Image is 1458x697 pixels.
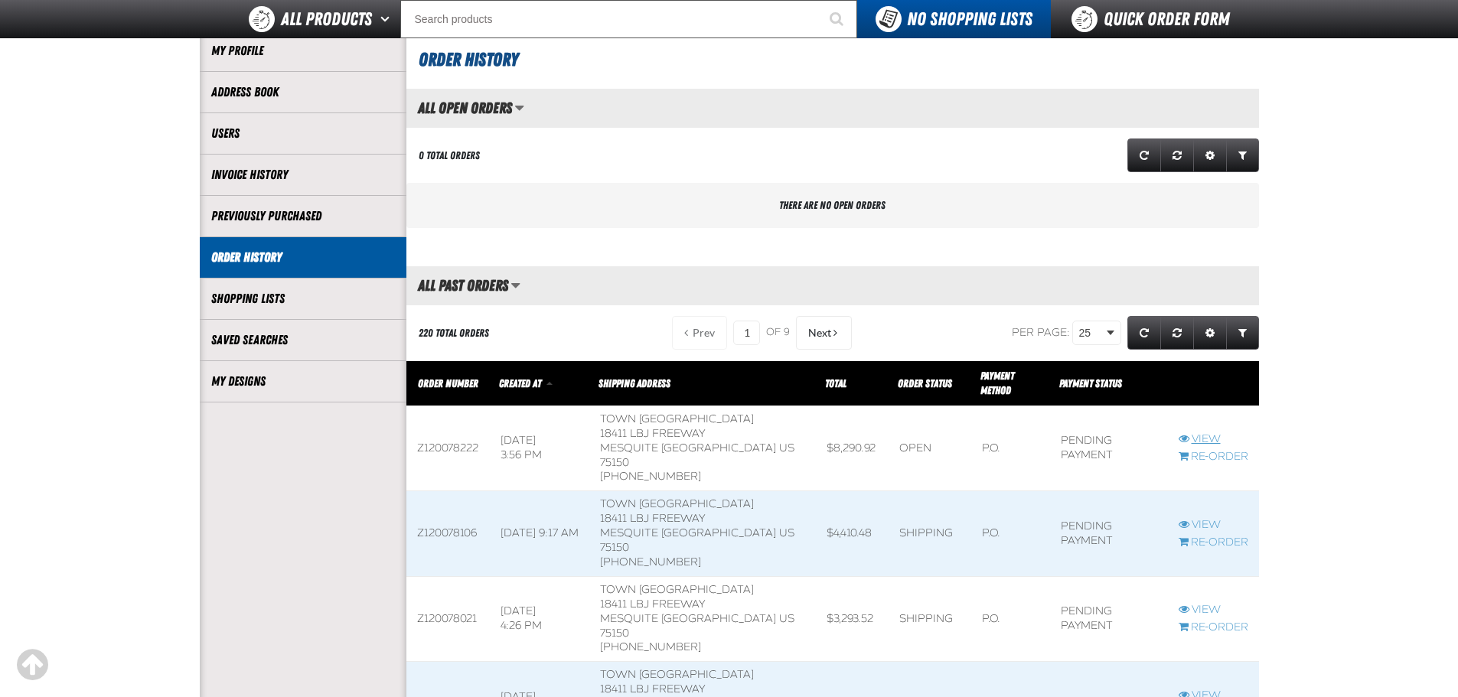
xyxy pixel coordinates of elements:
bdo: 75150 [600,456,629,469]
a: Order Status [898,377,952,389]
span: 18411 LBJ Freeway [600,598,705,611]
span: 25 [1079,325,1104,341]
a: Expand or Collapse Grid Filters [1226,316,1259,350]
a: Invoice History [211,166,395,184]
a: Users [211,125,395,142]
bdo: [PHONE_NUMBER] [600,470,701,483]
span: Town [GEOGRAPHIC_DATA] [600,412,754,425]
span: [GEOGRAPHIC_DATA] [661,526,776,539]
a: Expand or Collapse Grid Settings [1193,316,1227,350]
h2: All Open Orders [406,99,512,116]
a: Address Book [211,83,395,101]
span: US [779,526,794,539]
bdo: [PHONE_NUMBER] [600,640,701,653]
span: of 9 [766,326,790,340]
td: [DATE] 9:17 AM [490,491,589,576]
span: Town [GEOGRAPHIC_DATA] [600,583,754,596]
a: Re-Order Z120078021 order [1179,620,1248,635]
bdo: 75150 [600,627,629,640]
span: 18411 LBJ Freeway [600,512,705,525]
th: Row actions [1168,361,1259,406]
button: Next Page [796,316,852,350]
a: Total [825,377,846,389]
span: MESQUITE [600,526,658,539]
span: Order History [419,49,518,70]
span: MESQUITE [600,441,658,454]
td: [DATE] 3:56 PM [490,405,589,490]
div: 0 Total Orders [419,148,480,163]
span: Per page: [1012,326,1070,339]
span: MESQUITE [600,612,658,625]
span: Shipping Address [599,377,670,389]
span: No Shopping Lists [907,8,1032,30]
a: Reset grid action [1160,138,1194,172]
span: There are no open orders [779,199,886,211]
span: US [779,441,794,454]
span: Town [GEOGRAPHIC_DATA] [600,668,754,681]
a: Order History [211,249,395,266]
td: Pending payment [1050,405,1168,490]
span: 18411 LBJ Freeway [600,682,705,695]
a: Reset grid action [1160,316,1194,350]
span: Payment Status [1059,377,1122,389]
bdo: 75150 [600,541,629,554]
a: Expand or Collapse Grid Settings [1193,138,1227,172]
td: P.O. [971,576,1050,661]
td: Shipping [889,491,971,576]
a: View Z120078106 order [1179,518,1248,533]
a: Order Number [418,377,478,389]
span: Town [GEOGRAPHIC_DATA] [600,497,754,510]
span: [GEOGRAPHIC_DATA] [661,441,776,454]
a: Expand or Collapse Grid Filters [1226,138,1259,172]
div: Scroll to the top [15,648,49,682]
bdo: [PHONE_NUMBER] [600,555,701,568]
span: Payment Method [980,370,1014,396]
a: Shopping Lists [211,290,395,308]
a: Saved Searches [211,331,395,349]
span: Created At [499,377,541,389]
h2: All Past Orders [406,277,508,294]
a: Refresh grid action [1127,316,1161,350]
td: Pending payment [1050,576,1168,661]
td: P.O. [971,491,1050,576]
a: Created At [499,377,543,389]
td: $3,293.52 [816,576,889,661]
span: Next Page [808,327,831,339]
span: [GEOGRAPHIC_DATA] [661,612,776,625]
a: Previously Purchased [211,207,395,225]
td: Pending payment [1050,491,1168,576]
a: Re-Order Z120078106 order [1179,536,1248,550]
a: My Profile [211,42,395,60]
span: US [779,612,794,625]
a: View Z120078021 order [1179,603,1248,617]
a: Re-Order Z120078222 order [1179,450,1248,464]
td: Z120078106 [406,491,490,576]
td: [DATE] 4:26 PM [490,576,589,661]
td: Z120078222 [406,405,490,490]
button: Manage grid views. Current view is All Past Orders [510,272,520,298]
div: 220 Total Orders [419,326,489,340]
td: P.O. [971,405,1050,490]
td: Z120078021 [406,576,490,661]
a: My Designs [211,373,395,390]
a: Refresh grid action [1127,138,1161,172]
input: Current page number [733,321,760,345]
span: All Products [281,5,372,33]
td: $8,290.92 [816,405,889,490]
td: Open [889,405,971,490]
td: $4,410.48 [816,491,889,576]
td: Shipping [889,576,971,661]
a: View Z120078222 order [1179,432,1248,447]
span: 18411 LBJ Freeway [600,427,705,440]
button: Manage grid views. Current view is All Open Orders [514,95,524,121]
